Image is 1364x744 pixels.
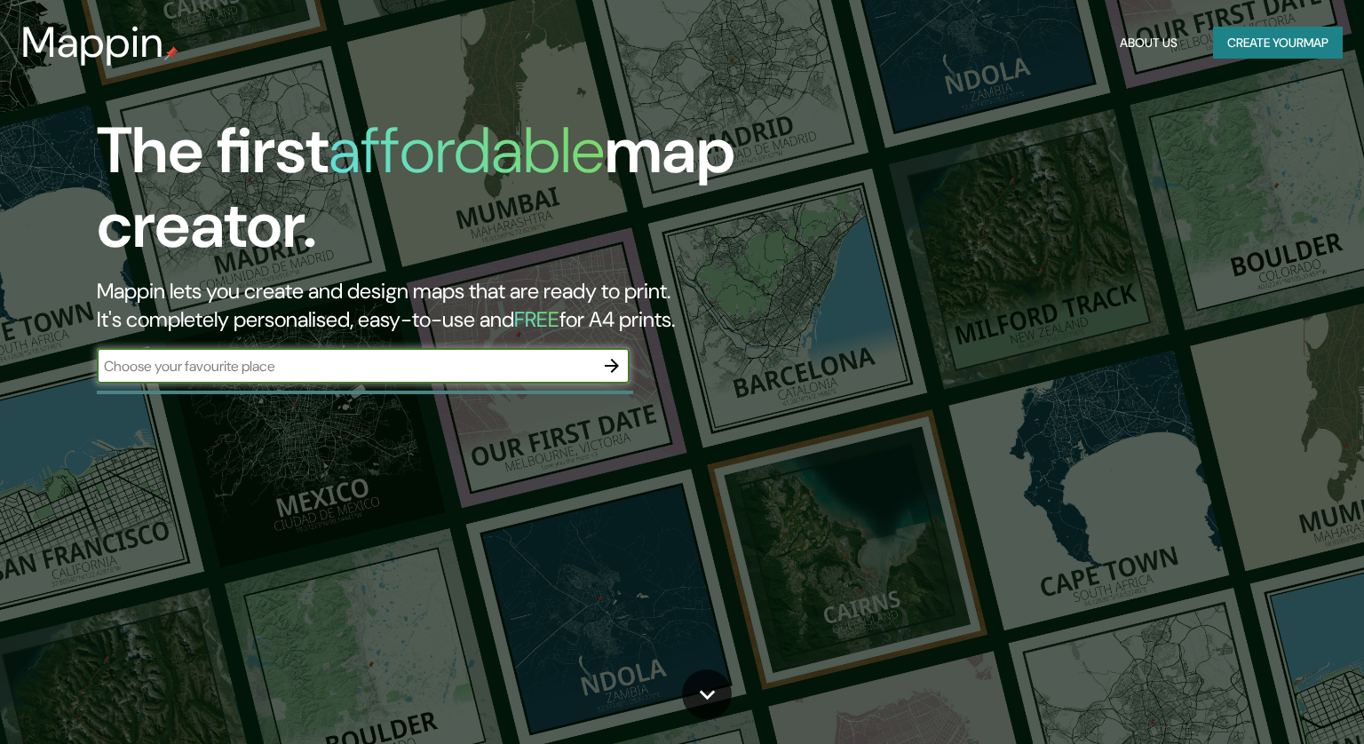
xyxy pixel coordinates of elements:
[1113,27,1185,59] button: About Us
[164,46,178,60] img: mappin-pin
[97,277,779,334] h2: Mappin lets you create and design maps that are ready to print. It's completely personalised, eas...
[514,305,559,333] h5: FREE
[97,356,594,376] input: Choose your favourite place
[1213,27,1343,59] button: Create yourmap
[97,114,779,277] h1: The first map creator.
[329,109,605,192] h1: affordable
[21,18,164,67] h3: Mappin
